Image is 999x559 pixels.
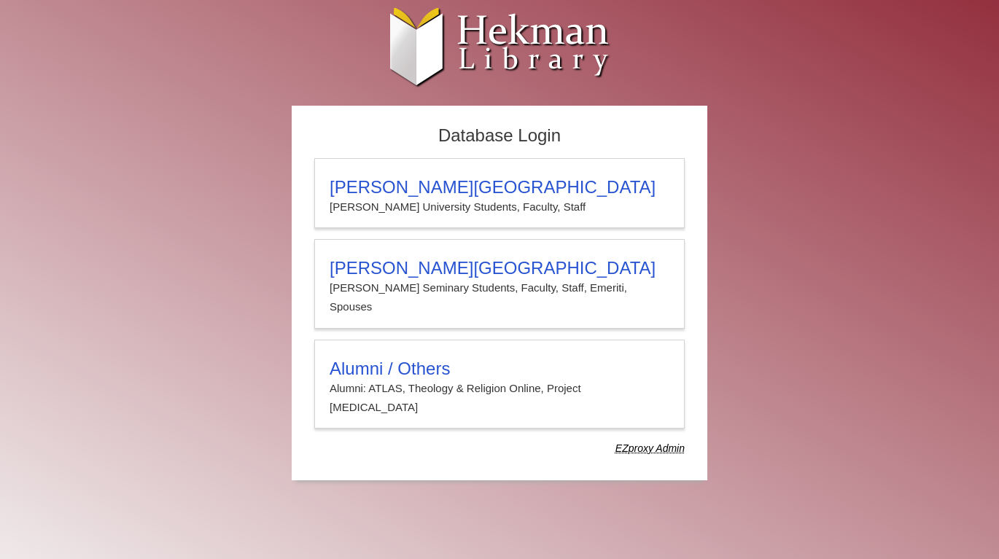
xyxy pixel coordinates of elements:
p: Alumni: ATLAS, Theology & Religion Online, Project [MEDICAL_DATA] [330,379,669,418]
p: [PERSON_NAME] University Students, Faculty, Staff [330,198,669,216]
a: [PERSON_NAME][GEOGRAPHIC_DATA][PERSON_NAME] Seminary Students, Faculty, Staff, Emeriti, Spouses [314,239,685,329]
a: [PERSON_NAME][GEOGRAPHIC_DATA][PERSON_NAME] University Students, Faculty, Staff [314,158,685,228]
p: [PERSON_NAME] Seminary Students, Faculty, Staff, Emeriti, Spouses [330,278,669,317]
h3: [PERSON_NAME][GEOGRAPHIC_DATA] [330,258,669,278]
h3: Alumni / Others [330,359,669,379]
h3: [PERSON_NAME][GEOGRAPHIC_DATA] [330,177,669,198]
dfn: Use Alumni login [615,442,685,454]
summary: Alumni / OthersAlumni: ATLAS, Theology & Religion Online, Project [MEDICAL_DATA] [330,359,669,418]
h2: Database Login [307,121,692,151]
